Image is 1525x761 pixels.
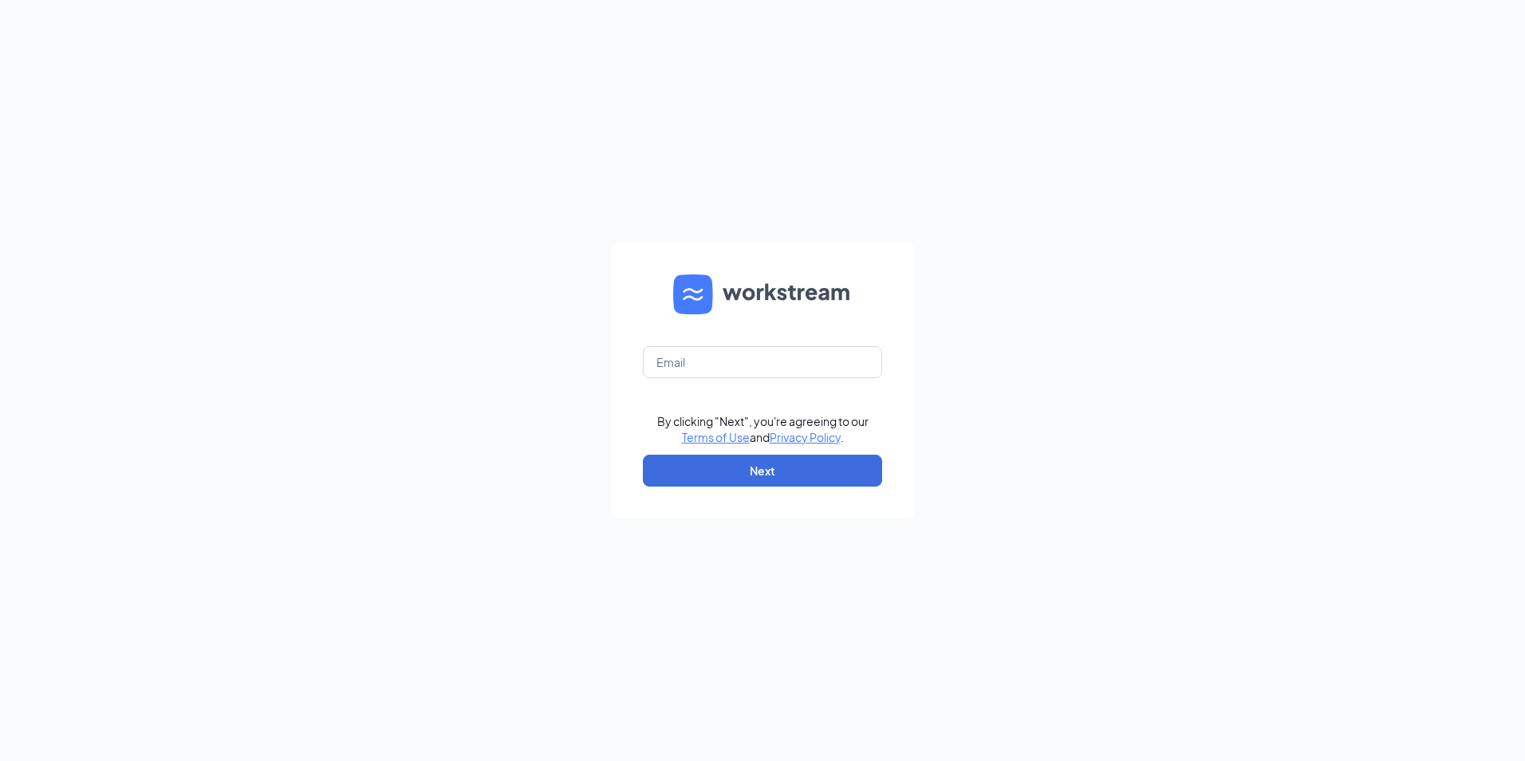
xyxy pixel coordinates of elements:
div: By clicking "Next", you're agreeing to our and . [657,413,869,445]
input: Email [643,346,882,378]
a: Privacy Policy [770,430,841,444]
img: WS logo and Workstream text [673,274,852,314]
button: Next [643,455,882,487]
a: Terms of Use [682,430,750,444]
